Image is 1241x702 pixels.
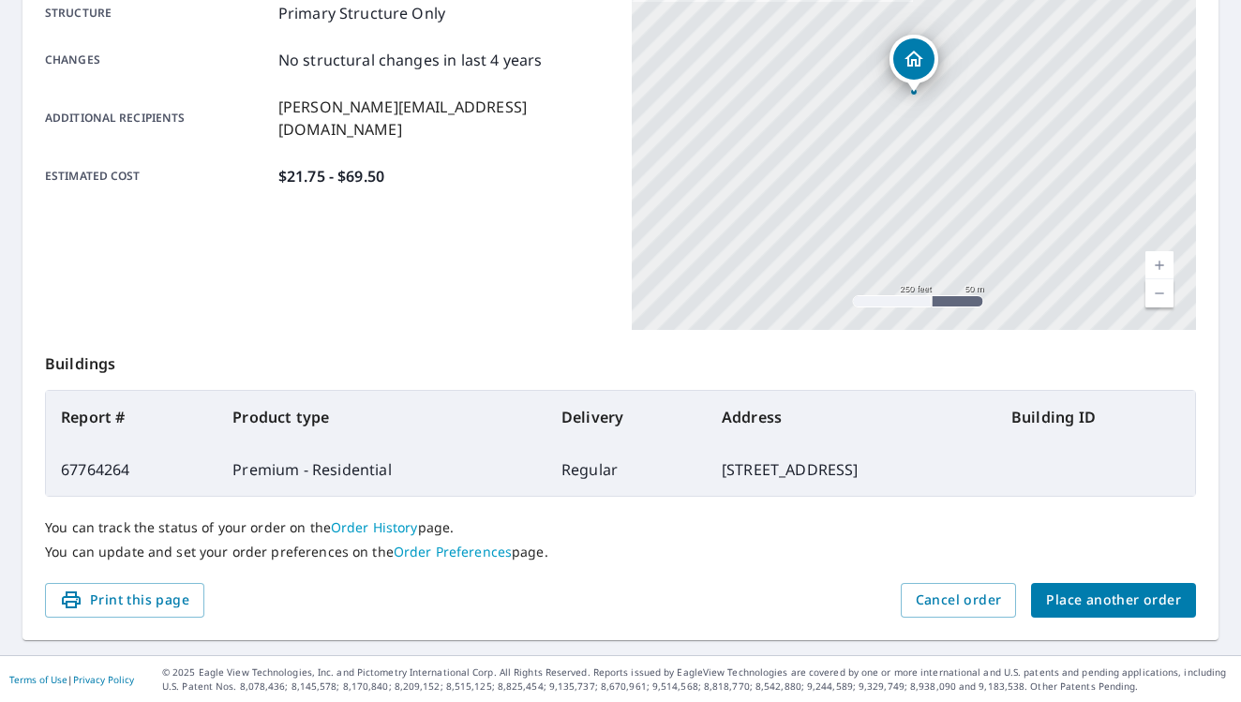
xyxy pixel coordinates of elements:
p: Primary Structure Only [278,2,445,24]
p: You can update and set your order preferences on the page. [45,544,1196,560]
td: [STREET_ADDRESS] [707,443,996,496]
a: Order Preferences [394,543,512,560]
p: [PERSON_NAME][EMAIL_ADDRESS][DOMAIN_NAME] [278,96,609,141]
span: Print this page [60,589,189,612]
p: You can track the status of your order on the page. [45,519,1196,536]
p: Structure [45,2,271,24]
td: Premium - Residential [217,443,546,496]
th: Address [707,391,996,443]
p: No structural changes in last 4 years [278,49,543,71]
td: 67764264 [46,443,217,496]
th: Delivery [546,391,707,443]
th: Building ID [996,391,1195,443]
div: Dropped pin, building 1, Residential property, 509 Westgate Rd Baltimore, MD 21229 [890,35,938,93]
p: Changes [45,49,271,71]
button: Print this page [45,583,204,618]
a: Privacy Policy [73,673,134,686]
a: Current Level 17, Zoom In [1145,251,1174,279]
p: Additional recipients [45,96,271,141]
span: Cancel order [916,589,1002,612]
button: Place another order [1031,583,1196,618]
th: Report # [46,391,217,443]
p: $21.75 - $69.50 [278,165,384,187]
a: Order History [331,518,418,536]
span: Place another order [1046,589,1181,612]
button: Cancel order [901,583,1017,618]
p: | [9,674,134,685]
p: © 2025 Eagle View Technologies, Inc. and Pictometry International Corp. All Rights Reserved. Repo... [162,665,1232,694]
td: Regular [546,443,707,496]
a: Current Level 17, Zoom Out [1145,279,1174,307]
p: Estimated cost [45,165,271,187]
p: Buildings [45,330,1196,390]
th: Product type [217,391,546,443]
a: Terms of Use [9,673,67,686]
